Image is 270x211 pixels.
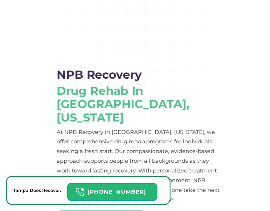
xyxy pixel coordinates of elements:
strong: [PHONE_NUMBER] [87,189,146,195]
p: At NPB Recovery in [GEOGRAPHIC_DATA], [US_STATE], we offer comprehensive drug rehab programs for ... [57,127,220,205]
p: Tampa Does Recover. [13,187,61,194]
a: Header Calendar Icons[PHONE_NUMBER] [67,180,164,201]
h1: Drug Rehab in [GEOGRAPHIC_DATA], [US_STATE] [56,84,219,124]
h1: NPB Recovery [57,68,142,81]
img: Header Calendar Icons [75,187,84,197]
